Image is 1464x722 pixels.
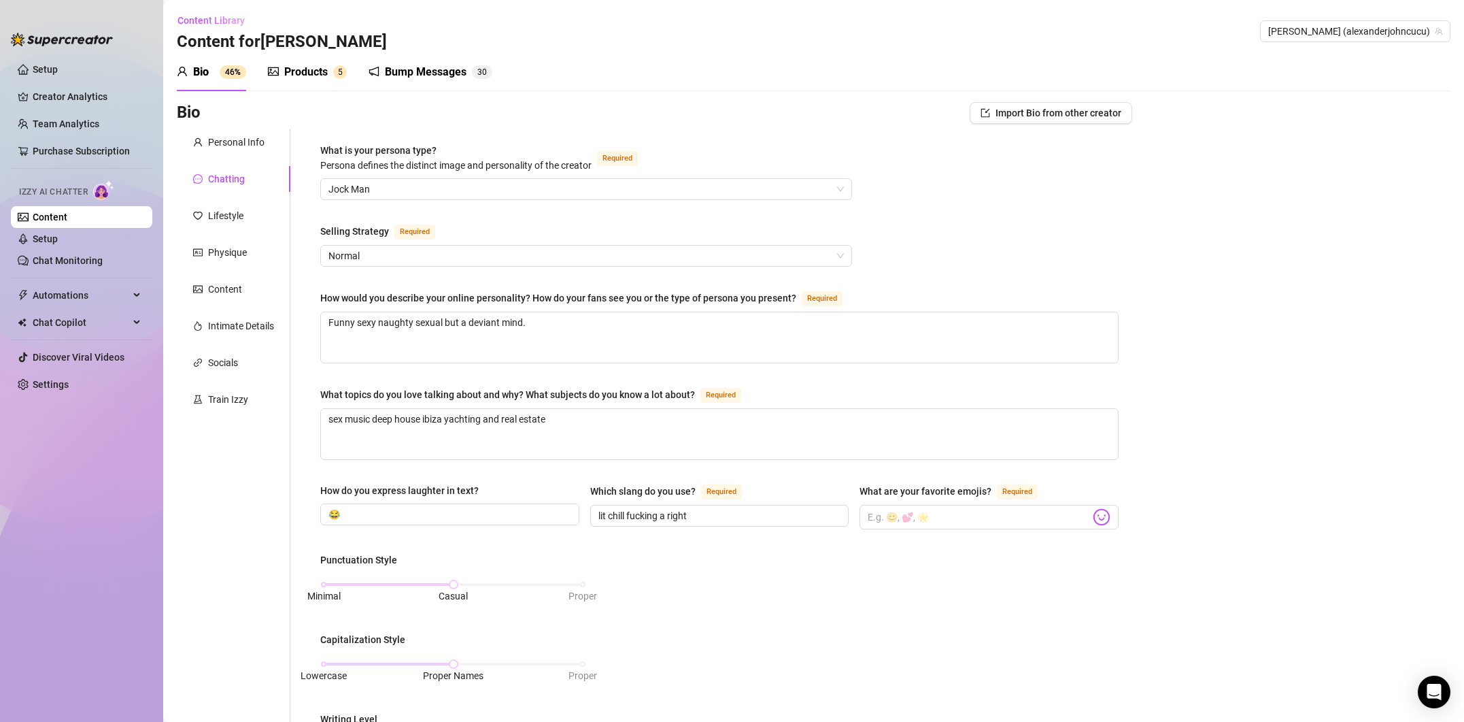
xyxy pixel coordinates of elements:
[193,211,203,220] span: heart
[177,10,256,31] button: Content Library
[320,387,756,403] label: What topics do you love talking about and why? What subjects do you know a lot about?
[320,553,407,568] label: Punctuation Style
[439,591,468,602] span: Casual
[320,483,488,498] label: How do you express laughter in text?
[320,632,415,647] label: Capitalization Style
[18,318,27,327] img: Chat Copilot
[33,118,99,129] a: Team Analytics
[477,67,482,77] span: 3
[33,379,69,390] a: Settings
[320,160,592,171] span: Persona defines the distinct image and personality of the creator
[11,33,113,46] img: logo-BBDzfeDw.svg
[33,233,58,244] a: Setup
[802,291,842,306] span: Required
[320,553,397,568] div: Punctuation Style
[320,632,405,647] div: Capitalization Style
[193,321,203,331] span: fire
[93,180,114,200] img: AI Chatter
[385,64,466,80] div: Bump Messages
[33,352,124,363] a: Discover Viral Videos
[208,282,242,297] div: Content
[18,290,29,301] span: thunderbolt
[320,223,450,240] label: Selling Strategy
[997,485,1038,499] span: Required
[208,355,238,370] div: Socials
[220,65,246,79] sup: 46%
[568,670,597,681] span: Proper
[590,483,757,499] label: Which slang do you use?
[208,245,247,260] div: Physique
[33,284,129,306] span: Automations
[369,66,379,77] span: notification
[321,312,1118,363] textarea: How would you describe your online personality? How do your fans see you or the type of persona y...
[307,591,341,602] span: Minimal
[208,208,243,223] div: Lifestyle
[208,392,248,407] div: Train Izzy
[328,507,568,522] input: How do you express laughter in text?
[598,508,838,523] input: Which slang do you use?
[177,31,387,53] h3: Content for [PERSON_NAME]
[321,409,1118,459] textarea: What topics do you love talking about and why? What subjects do you know a lot about?
[1435,27,1443,35] span: team
[268,66,279,77] span: picture
[970,102,1132,124] button: Import Bio from other creator
[301,670,347,681] span: Lowercase
[868,508,1090,526] input: What are your favorite emojis?
[328,179,844,199] span: Jock Man
[981,108,990,118] span: import
[19,186,88,199] span: Izzy AI Chatter
[1418,676,1450,708] div: Open Intercom Messenger
[33,212,67,223] a: Content
[320,387,695,402] div: What topics do you love talking about and why? What subjects do you know a lot about?
[859,483,1053,499] label: What are your favorite emojis?
[193,174,203,184] span: message
[859,484,991,499] div: What are your favorite emojis?
[701,485,742,499] span: Required
[33,255,103,266] a: Chat Monitoring
[338,67,343,77] span: 5
[33,312,129,333] span: Chat Copilot
[193,284,203,294] span: picture
[208,135,265,150] div: Personal Info
[472,65,492,79] sup: 30
[320,291,796,306] div: How would you describe your online personality? How do your fans see you or the type of persona y...
[394,225,435,240] span: Required
[33,64,58,75] a: Setup
[568,591,597,602] span: Proper
[995,108,1121,118] span: Import Bio from other creator
[320,145,592,171] span: What is your persona type?
[1268,21,1442,42] span: Alexander (alexanderjohncucu)
[208,318,274,333] div: Intimate Details
[1093,508,1110,526] img: svg%3e
[193,137,203,147] span: user
[193,248,203,257] span: idcard
[320,224,389,239] div: Selling Strategy
[700,388,741,403] span: Required
[320,483,479,498] div: How do you express laughter in text?
[320,290,857,306] label: How would you describe your online personality? How do your fans see you or the type of persona y...
[590,484,696,499] div: Which slang do you use?
[193,358,203,367] span: link
[193,395,203,404] span: experiment
[208,171,245,186] div: Chatting
[177,66,188,77] span: user
[423,670,483,681] span: Proper Names
[33,140,141,162] a: Purchase Subscription
[328,246,844,266] span: Normal
[177,102,201,124] h3: Bio
[284,64,328,80] div: Products
[482,67,487,77] span: 0
[597,151,638,166] span: Required
[33,86,141,108] a: Creator Analytics
[333,65,347,79] sup: 5
[177,15,245,26] span: Content Library
[193,64,209,80] div: Bio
